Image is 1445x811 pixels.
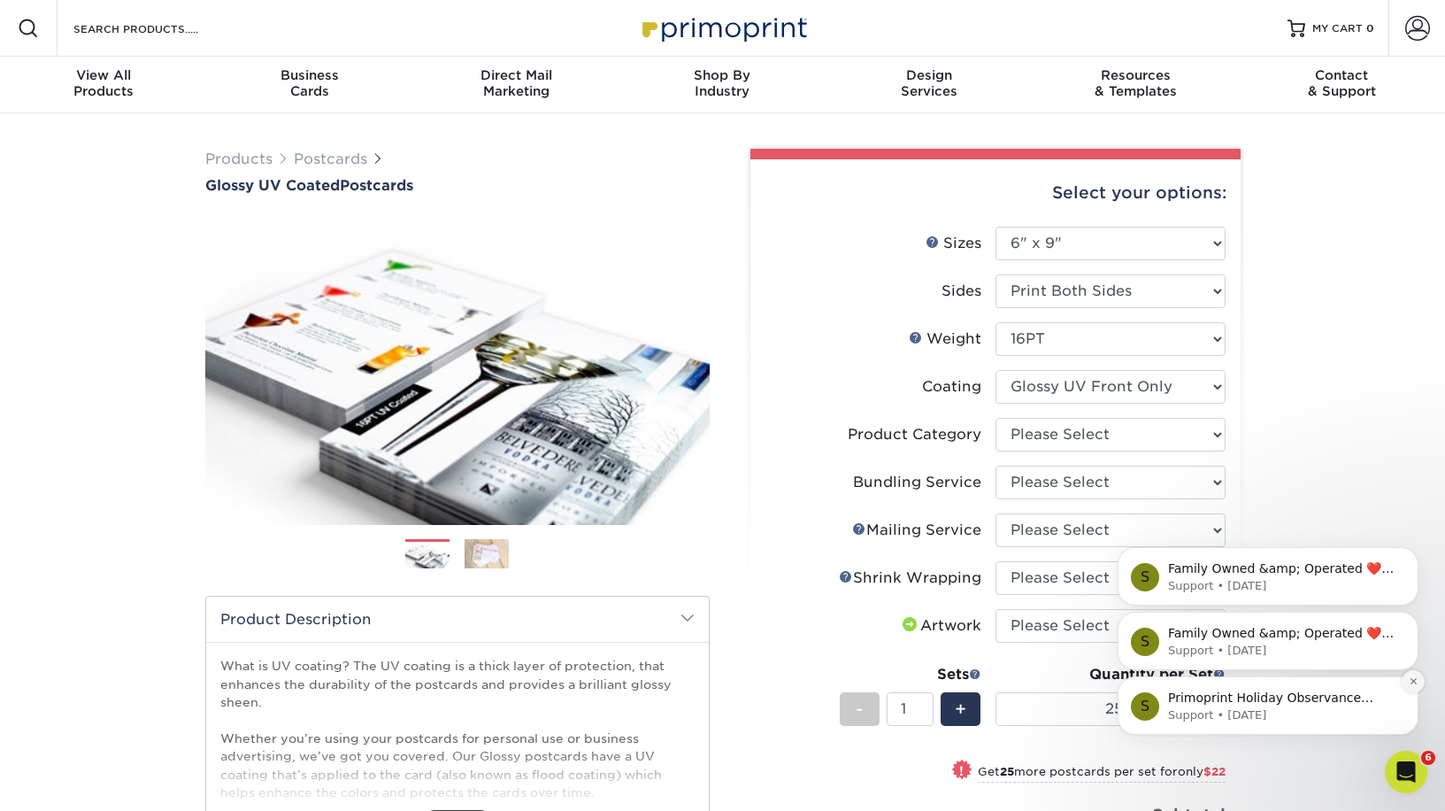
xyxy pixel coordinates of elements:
[619,67,826,99] div: Industry
[206,597,709,642] h2: Product Description
[206,67,412,99] div: Cards
[206,57,412,113] a: BusinessCards
[909,328,981,350] div: Weight
[294,151,367,167] a: Postcards
[205,177,710,194] a: Glossy UV CoatedPostcards
[978,765,1226,783] small: Get more postcards per set for
[1385,751,1427,793] iframe: Intercom live chat
[205,151,273,167] a: Products
[413,57,619,113] a: Direct MailMarketing
[1421,751,1435,765] span: 6
[205,196,710,545] img: Glossy UV Coated 01
[1366,22,1374,35] span: 0
[1000,765,1014,778] strong: 25
[465,538,509,569] img: Postcards 02
[826,57,1032,113] a: DesignServices
[899,615,981,637] div: Artwork
[1239,67,1445,83] span: Contact
[206,67,412,83] span: Business
[826,67,1032,99] div: Services
[922,376,981,398] div: Coating
[1032,67,1238,99] div: & Templates
[634,9,811,47] img: Primoprint
[959,761,964,780] span: !
[942,281,981,302] div: Sides
[1203,765,1226,778] span: $22
[995,664,1226,685] div: Quantity per Set
[1032,57,1238,113] a: Resources& Templates
[205,177,340,194] span: Glossy UV Coated
[826,67,1032,83] span: Design
[926,233,981,254] div: Sizes
[1032,67,1238,83] span: Resources
[1178,765,1226,778] span: only
[205,177,710,194] h1: Postcards
[765,159,1226,227] div: Select your options:
[853,472,981,493] div: Bundling Service
[839,568,981,589] div: Shrink Wrapping
[856,696,864,722] span: -
[848,424,981,445] div: Product Category
[413,67,619,83] span: Direct Mail
[405,540,450,571] img: Postcards 01
[1312,21,1363,36] span: MY CART
[619,57,826,113] a: Shop ByIndustry
[1239,67,1445,99] div: & Support
[72,18,244,39] input: SEARCH PRODUCTS.....
[1239,57,1445,113] a: Contact& Support
[955,696,966,722] span: +
[840,664,981,685] div: Sets
[4,757,150,805] iframe: Google Customer Reviews
[619,67,826,83] span: Shop By
[852,520,981,541] div: Mailing Service
[1091,434,1445,763] iframe: Intercom notifications message
[413,67,619,99] div: Marketing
